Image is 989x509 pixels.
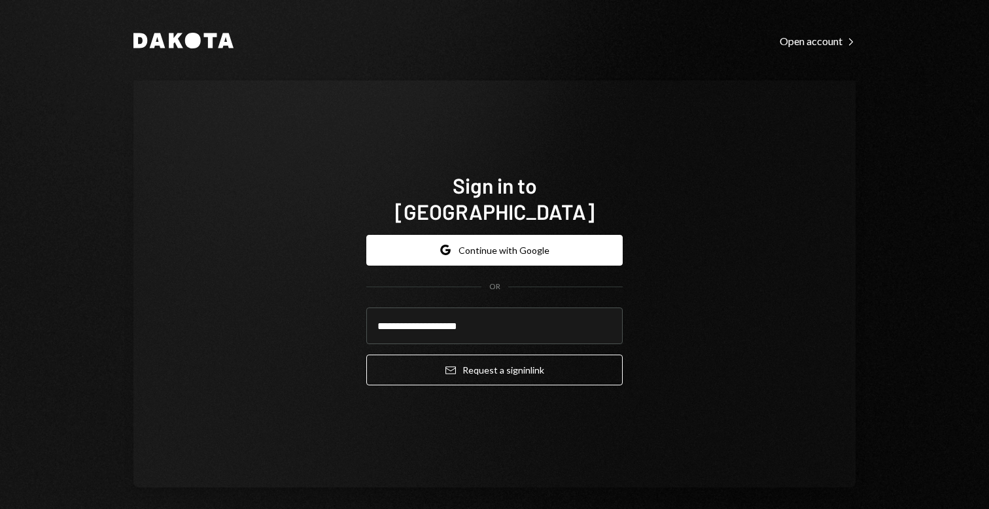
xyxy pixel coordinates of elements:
[366,172,623,224] h1: Sign in to [GEOGRAPHIC_DATA]
[780,35,856,48] div: Open account
[489,281,500,292] div: OR
[780,33,856,48] a: Open account
[366,355,623,385] button: Request a signinlink
[366,235,623,266] button: Continue with Google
